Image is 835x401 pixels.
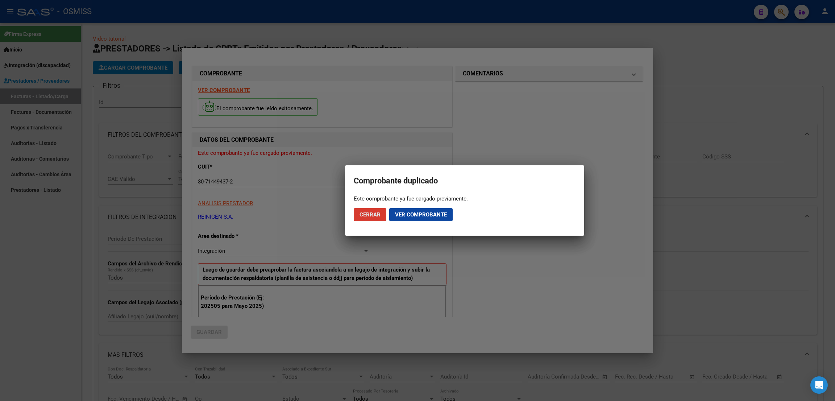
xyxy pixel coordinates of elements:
[389,208,453,221] button: Ver comprobante
[395,211,447,218] span: Ver comprobante
[360,211,381,218] span: Cerrar
[810,376,828,394] div: Open Intercom Messenger
[354,174,576,188] h2: Comprobante duplicado
[354,195,576,202] div: Este comprobante ya fue cargado previamente.
[354,208,386,221] button: Cerrar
